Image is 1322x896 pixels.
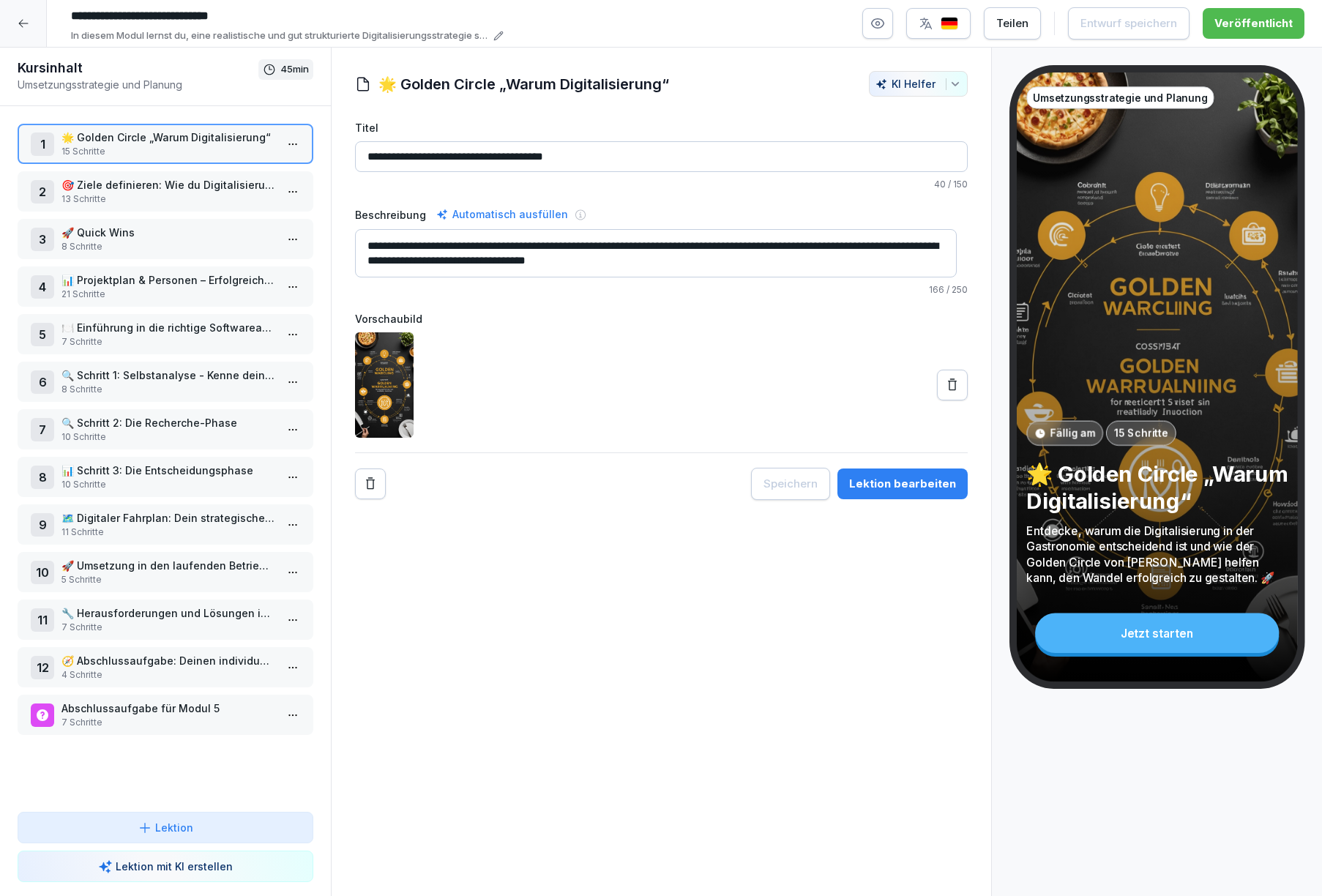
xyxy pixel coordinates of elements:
[61,225,275,240] p: 🚀 Quick Wins
[61,701,275,716] p: Abschlussaufgabe für Modul 5
[1026,460,1288,514] p: 🌟 Golden Circle „Warum Digitalisierung“
[18,171,313,212] div: 2🎯 Ziele definieren: Wie du Digitalisierungsziele richtig festlegst und Meilensteine setzt13 Schr...
[1080,15,1177,31] div: Entwurf speichern
[31,656,54,679] div: 12
[941,17,958,31] img: de.svg
[869,71,968,97] button: KI Helfer
[18,77,258,92] p: Umsetzungsstrategie und Planung
[837,468,968,499] button: Lektion bearbeiten
[378,73,669,95] h1: 🌟 Golden Circle „Warum Digitalisierung“
[18,59,258,77] h1: Kursinhalt
[18,552,313,592] div: 10🚀 Umsetzung in den laufenden Betrieb integrieren5 Schritte
[61,288,275,301] p: 21 Schritte
[18,695,313,735] div: Abschlussaufgabe für Modul 57 Schritte
[31,418,54,441] div: 7
[61,367,275,383] p: 🔍 Schritt 1: Selbstanalyse - Kenne deinen Betrieb
[31,608,54,632] div: 11
[18,219,313,259] div: 3🚀 Quick Wins8 Schritte
[116,859,233,874] p: Lektion mit KI erstellen
[61,716,275,729] p: 7 Schritte
[1203,8,1304,39] button: Veröffentlicht
[18,362,313,402] div: 6🔍 Schritt 1: Selbstanalyse - Kenne deinen Betrieb8 Schritte
[849,476,956,492] div: Lektion bearbeiten
[355,283,968,296] p: / 250
[355,178,968,191] p: / 150
[1113,425,1168,441] p: 15 Schritte
[996,15,1028,31] div: Teilen
[934,179,946,190] span: 40
[31,323,54,346] div: 5
[61,415,275,430] p: 🔍 Schritt 2: Die Recherche-Phase
[984,7,1041,40] button: Teilen
[1214,15,1293,31] div: Veröffentlicht
[61,463,275,478] p: 📊 Schritt 3: Die Entscheidungsphase
[61,605,275,621] p: 🔧 Herausforderungen und Lösungen in der digitalen Transformation
[1033,90,1207,105] p: Umsetzungsstrategie und Planung
[61,335,275,348] p: 7 Schritte
[61,145,275,158] p: 15 Schritte
[18,409,313,449] div: 7🔍 Schritt 2: Die Recherche-Phase10 Schritte
[18,647,313,687] div: 12🧭 Abschlussaufgabe: Deinen individuellen Digitalisierungsplan erstellen4 Schritte
[61,621,275,634] p: 7 Schritte
[433,206,571,223] div: Automatisch ausfüllen
[61,573,275,586] p: 5 Schritte
[31,513,54,537] div: 9
[61,526,275,539] p: 11 Schritte
[61,668,275,682] p: 4 Schritte
[61,177,275,193] p: 🎯 Ziele definieren: Wie du Digitalisierungsziele richtig festlegst und Meilensteine setzt
[355,120,968,135] label: Titel
[61,383,275,396] p: 8 Schritte
[18,457,313,497] div: 8📊 Schritt 3: Die Entscheidungsphase10 Schritte
[280,62,309,77] p: 45 min
[155,820,193,835] p: Lektion
[355,207,426,223] label: Beschreibung
[18,266,313,307] div: 4📊 Projektplan & Personen – Erfolgreiche Digitalisierungsprojekte21 Schritte
[71,29,489,43] p: In diesem Modul lernst du, eine realistische und gut strukturierte Digitalisierungsstrategie spez...
[1035,613,1279,653] div: Jetzt starten
[31,180,54,204] div: 2
[61,130,275,145] p: 🌟 Golden Circle „Warum Digitalisierung“
[18,124,313,164] div: 1🌟 Golden Circle „Warum Digitalisierung“15 Schritte
[61,272,275,288] p: 📊 Projektplan & Personen – Erfolgreiche Digitalisierungsprojekte
[61,510,275,526] p: 🗺️ Digitaler Fahrplan: Dein strategischer Umsetzungsplan
[751,468,830,500] button: Speichern
[1026,523,1288,586] p: Entdecke, warum die Digitalisierung in der Gastronomie entscheidend ist und wie der Golden Circle...
[31,370,54,394] div: 6
[61,430,275,444] p: 10 Schritte
[31,466,54,489] div: 8
[31,132,54,156] div: 1
[763,476,818,492] div: Speichern
[61,240,275,253] p: 8 Schritte
[875,78,961,90] div: KI Helfer
[61,193,275,206] p: 13 Schritte
[355,332,414,438] img: mvak9761rxh1w5ofog1v63ak.png
[1068,7,1190,40] button: Entwurf speichern
[31,561,54,584] div: 10
[18,851,313,882] button: Lektion mit KI erstellen
[1050,425,1095,441] p: Fällig am
[355,311,968,326] label: Vorschaubild
[61,653,275,668] p: 🧭 Abschlussaufgabe: Deinen individuellen Digitalisierungsplan erstellen
[61,320,275,335] p: 🍽️ Einführung in die richtige Softwareauswahl in der Gastronomie
[61,478,275,491] p: 10 Schritte
[18,314,313,354] div: 5🍽️ Einführung in die richtige Softwareauswahl in der Gastronomie7 Schritte
[61,558,275,573] p: 🚀 Umsetzung in den laufenden Betrieb integrieren
[31,275,54,299] div: 4
[31,228,54,251] div: 3
[18,600,313,640] div: 11🔧 Herausforderungen und Lösungen in der digitalen Transformation7 Schritte
[18,812,313,843] button: Lektion
[355,468,386,499] button: Remove
[929,284,944,295] span: 166
[18,504,313,545] div: 9🗺️ Digitaler Fahrplan: Dein strategischer Umsetzungsplan11 Schritte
